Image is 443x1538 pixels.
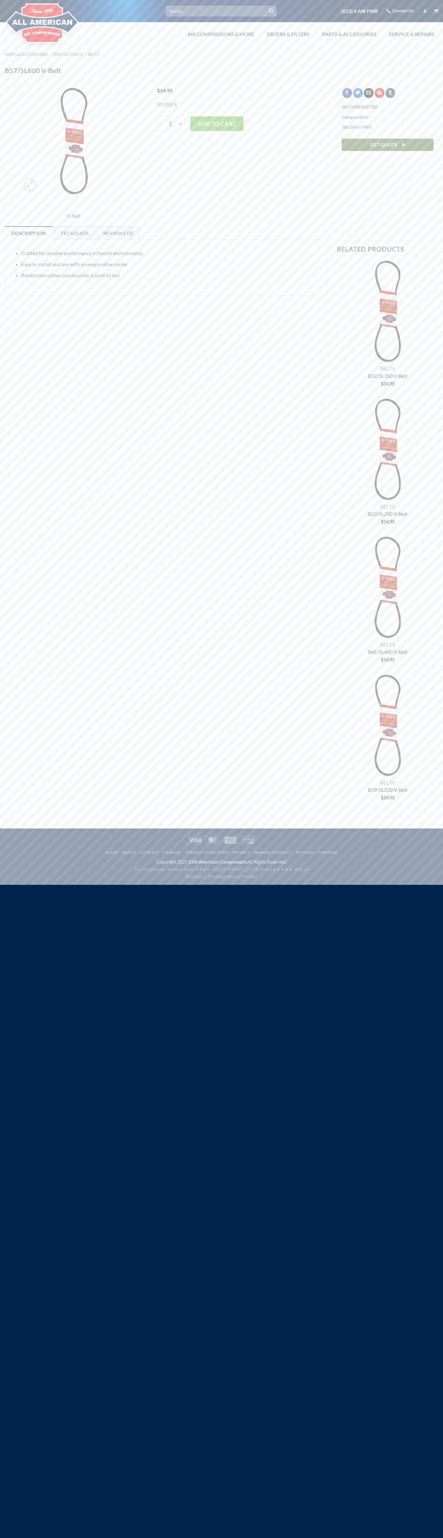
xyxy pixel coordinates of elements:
input: Search… [166,6,276,16]
a: B22/5L250 V-Belt [368,511,408,518]
strong: All American Compressors. [192,859,247,865]
li: Reinforced rubber construction is built to last [21,271,318,279]
p: Belts [337,642,438,647]
span: Category: [342,112,434,122]
nav: Breadcrumb [5,52,438,57]
input: Reduce quantity of B57/5L600 V-Belt [157,116,165,131]
a: View cart [434,7,438,15]
a: Zoom [24,179,36,191]
bdi: 14.95 [381,519,395,524]
span: Get Quote [370,141,398,149]
button: Add to cart [190,116,244,131]
a: Service & Repairs [385,28,438,41]
span: / [84,52,86,57]
a: Parts & Tools [53,52,83,57]
a: Parts & Accessories [5,52,48,57]
img: B41/5L440 V-Belt [337,537,438,638]
p: Belts [337,504,438,510]
a: Share on Facebook [342,88,352,98]
a: Belts [88,52,99,57]
a: V-Belt [360,124,371,129]
span: Air Compressor Service, Sales & Parts - [GEOGRAPHIC_DATA] Area | Website & Development by [134,866,309,879]
a: Belts [359,115,369,120]
a: (833) 4 AIR PWR [341,6,378,17]
bdi: 14.95 [381,657,395,662]
a: Air Compressors & More [184,28,258,41]
a: Contact [140,850,159,855]
a: Terms & Conditions [185,850,229,855]
a: Parts & Accessories [318,28,380,41]
img: B22/5L250 V-Belt [337,399,438,500]
a: Contact Us [387,6,414,16]
div: Payment icons [186,834,257,845]
span: $ [381,381,383,386]
input: Product quantity [165,116,176,131]
a: Warranty Policy [254,850,292,855]
a: ★★★★★ Yelp Us [272,866,309,872]
a: Finance [163,850,181,855]
a: Description [5,226,53,240]
img: B57/5L600 V-Belt [21,88,127,194]
a: Email to a Friend [364,88,374,98]
bdi: 14.95 [381,795,395,800]
span: $ [381,519,383,524]
span: $ [157,87,160,93]
img: B19/5L220 V-Belt [337,675,438,776]
a: Dryers & Filters [263,28,313,41]
a: B41/5L440 V-Belt [368,649,408,656]
p: Belts [337,780,438,785]
a: Reviews (0) [97,226,140,240]
a: TrevNet [241,874,257,879]
button: Submit [267,6,276,16]
li: Crafted for durable performance in humid environments [21,249,318,257]
li: Easy to install and use with an evaporative cooler [21,260,318,268]
a: Tech Data [54,226,96,240]
bdi: 14.95 [381,381,395,386]
div: Copyright 2025 © All Rights Reserved. [5,858,438,880]
h3: Related products [337,241,438,258]
a: Login [423,7,427,15]
bdi: 14.95 [157,87,173,93]
a: Shipping [319,850,338,855]
span: $ [381,795,383,800]
a: B32/5L350 V-Belt [368,373,408,380]
span: $ [381,657,383,662]
img: B32/5L350 V-Belt [337,261,438,362]
a: Pin on Pinterest [375,88,384,98]
a: Get Quote [342,139,434,151]
p: Belts [337,366,438,371]
a: Belts [351,124,360,129]
span: / [50,52,51,57]
span: 100000027783 [351,104,377,109]
h1: B57/5L600 V-Belt [5,66,438,75]
a: Home [105,850,118,855]
a: Privacy [233,850,250,855]
a: Share on Twitter [353,88,363,98]
a: B19/5L220 V-Belt [368,787,408,794]
span: Tags: , [342,122,434,132]
a: About [122,850,136,855]
a: V-Belt [67,213,81,219]
p: In stock [157,100,323,109]
span: SKU: [342,102,434,112]
a: Share on Tumblr [385,88,395,98]
a: Returns [296,850,314,855]
input: Increase quantity of B57/5L600 V-Belt [176,116,185,131]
